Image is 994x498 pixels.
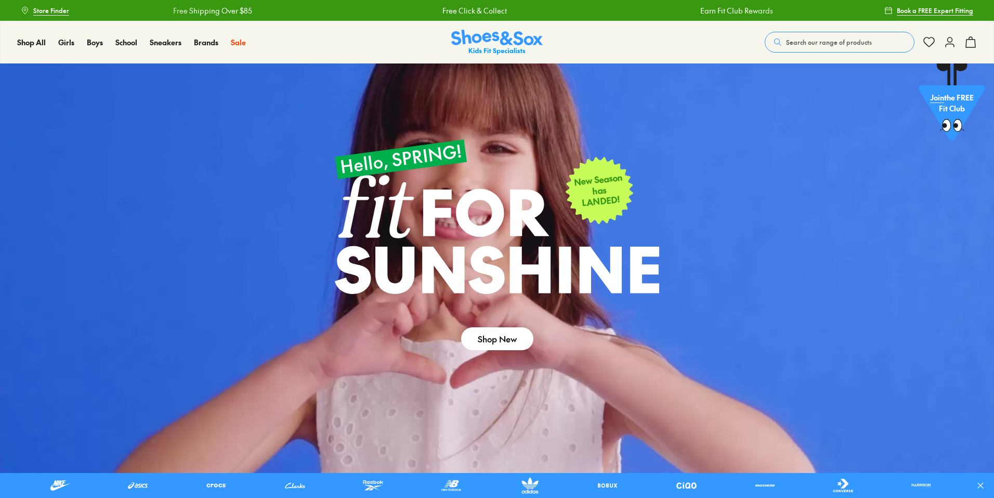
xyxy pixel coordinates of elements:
[21,1,69,20] a: Store Finder
[231,37,246,48] a: Sale
[17,37,46,47] span: Shop All
[87,37,103,48] a: Boys
[884,1,973,20] a: Book a FREE Expert Fitting
[765,32,914,53] button: Search our range of products
[58,37,74,47] span: Girls
[150,37,181,47] span: Sneakers
[194,37,218,47] span: Brands
[115,37,137,48] a: School
[700,5,773,16] a: Earn Fit Club Rewards
[930,92,944,103] span: Join
[451,30,543,55] a: Shoes & Sox
[115,37,137,47] span: School
[919,84,985,122] p: the FREE Fit Club
[231,37,246,47] span: Sale
[786,37,872,47] span: Search our range of products
[87,37,103,47] span: Boys
[17,37,46,48] a: Shop All
[194,37,218,48] a: Brands
[150,37,181,48] a: Sneakers
[451,30,543,55] img: SNS_Logo_Responsive.svg
[442,5,506,16] a: Free Click & Collect
[919,63,985,146] a: Jointhe FREE Fit Club
[897,6,973,15] span: Book a FREE Expert Fitting
[461,327,533,350] a: Shop New
[58,37,74,48] a: Girls
[173,5,252,16] a: Free Shipping Over $85
[33,6,69,15] span: Store Finder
